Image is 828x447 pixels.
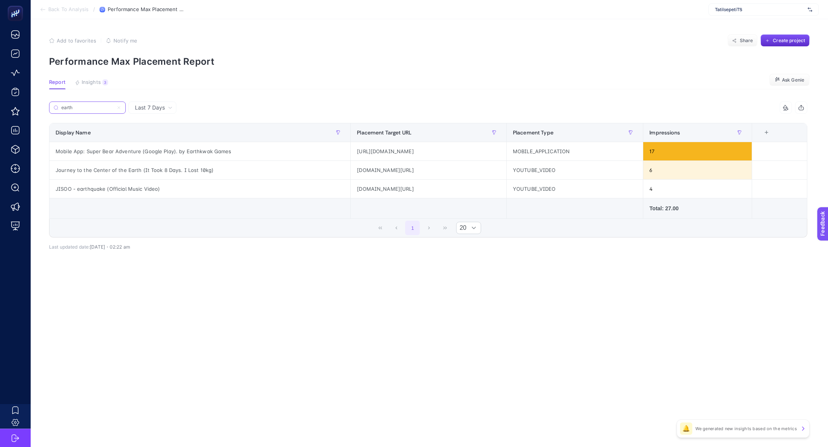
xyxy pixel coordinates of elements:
[643,142,752,160] div: 17
[357,129,411,136] span: Placement Target URL
[90,244,130,250] span: [DATE]・02:22 am
[106,38,137,44] button: Notify me
[135,104,165,111] span: Last 7 Days
[773,38,805,44] span: Create project
[759,129,774,136] div: +
[48,7,89,13] span: Back To Analysis
[351,180,506,198] div: [DOMAIN_NAME][URL]
[728,34,757,47] button: Share
[761,34,810,47] button: Create project
[49,38,96,44] button: Add to favorites
[49,180,350,198] div: JISOO - earthquake (Official Music Video)
[49,114,807,250] div: Last 7 Days
[82,79,101,85] span: Insights
[351,142,506,160] div: [URL][DOMAIN_NAME]
[56,129,91,136] span: Display Name
[49,56,810,67] p: Performance Max Placement Report
[643,180,752,198] div: 4
[49,244,90,250] span: Last updated date:
[93,6,95,12] span: /
[351,161,506,179] div: [DOMAIN_NAME][URL]
[769,74,810,86] button: Ask Genie
[5,2,29,8] span: Feedback
[808,6,812,13] img: svg%3e
[405,221,420,235] button: 1
[782,77,804,83] span: Ask Genie
[507,142,643,160] div: MOBILE_APPLICATION
[507,180,643,198] div: YOUTUBE_VIDEO
[649,129,680,136] span: Impressions
[457,222,467,234] span: Rows per page
[758,129,764,146] div: 4 items selected
[57,38,96,44] span: Add to favorites
[61,105,113,111] input: Search
[102,79,108,85] div: 3
[740,38,753,44] span: Share
[507,161,643,179] div: YOUTUBE_VIDEO
[49,161,350,179] div: Journey to the Center of the Earth (It Took 8 Days. I Lost 10kg)
[643,161,752,179] div: 6
[513,129,554,136] span: Placement Type
[715,7,805,13] span: TatilsepetiTS
[49,79,66,85] span: Report
[108,7,184,13] span: Performance Max Placement Report
[649,205,746,212] div: Total: 27.00
[113,38,137,44] span: Notify me
[49,142,350,160] div: Mobile App: Super Bear Adventure (Google Play). by Earthkwak Games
